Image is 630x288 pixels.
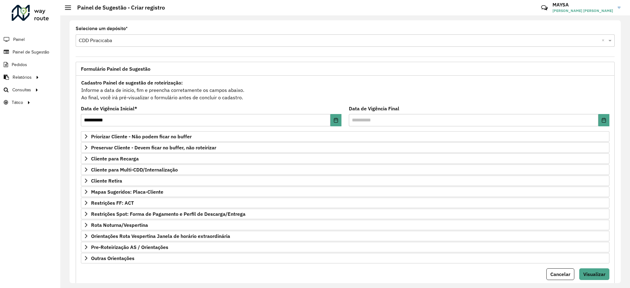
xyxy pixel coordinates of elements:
[91,223,148,227] span: Rota Noturna/Vespertina
[550,271,570,277] span: Cancelar
[91,245,168,250] span: Pre-Roteirização AS / Orientações
[13,49,49,55] span: Painel de Sugestão
[81,176,609,186] a: Cliente Retira
[91,200,134,205] span: Restrições FF: ACT
[91,211,245,216] span: Restrições Spot: Forma de Pagamento e Perfil de Descarga/Entrega
[81,131,609,142] a: Priorizar Cliente - Não podem ficar no buffer
[81,253,609,263] a: Outras Orientações
[91,234,230,239] span: Orientações Rota Vespertina Janela de horário extraordinária
[81,242,609,252] a: Pre-Roteirização AS / Orientações
[13,36,25,43] span: Painel
[81,220,609,230] a: Rota Noturna/Vespertina
[81,153,609,164] a: Cliente para Recarga
[81,105,137,112] label: Data de Vigência Inicial
[81,198,609,208] a: Restrições FF: ACT
[552,2,613,8] h3: MAYSA
[552,8,613,14] span: [PERSON_NAME] [PERSON_NAME]
[71,4,165,11] h2: Painel de Sugestão - Criar registro
[81,66,150,71] span: Formulário Painel de Sugestão
[91,256,134,261] span: Outras Orientações
[81,231,609,241] a: Orientações Rota Vespertina Janela de horário extraordinária
[598,114,609,126] button: Choose Date
[91,189,163,194] span: Mapas Sugeridos: Placa-Cliente
[12,99,23,106] span: Tático
[81,187,609,197] a: Mapas Sugeridos: Placa-Cliente
[91,167,178,172] span: Cliente para Multi-CDD/Internalização
[12,61,27,68] span: Pedidos
[91,145,216,150] span: Preservar Cliente - Devem ficar no buffer, não roteirizar
[546,268,574,280] button: Cancelar
[330,114,341,126] button: Choose Date
[579,268,609,280] button: Visualizar
[91,178,122,183] span: Cliente Retira
[76,25,128,32] label: Selecione um depósito
[12,87,31,93] span: Consultas
[91,134,192,139] span: Priorizar Cliente - Não podem ficar no buffer
[602,37,607,44] span: Clear all
[91,156,139,161] span: Cliente para Recarga
[538,1,551,14] a: Contato Rápido
[81,142,609,153] a: Preservar Cliente - Devem ficar no buffer, não roteirizar
[349,105,399,112] label: Data de Vigência Final
[13,74,32,81] span: Relatórios
[81,79,609,101] div: Informe a data de inicio, fim e preencha corretamente os campos abaixo. Ao final, você irá pré-vi...
[81,80,183,86] strong: Cadastro Painel de sugestão de roteirização:
[81,164,609,175] a: Cliente para Multi-CDD/Internalização
[583,271,605,277] span: Visualizar
[81,209,609,219] a: Restrições Spot: Forma de Pagamento e Perfil de Descarga/Entrega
